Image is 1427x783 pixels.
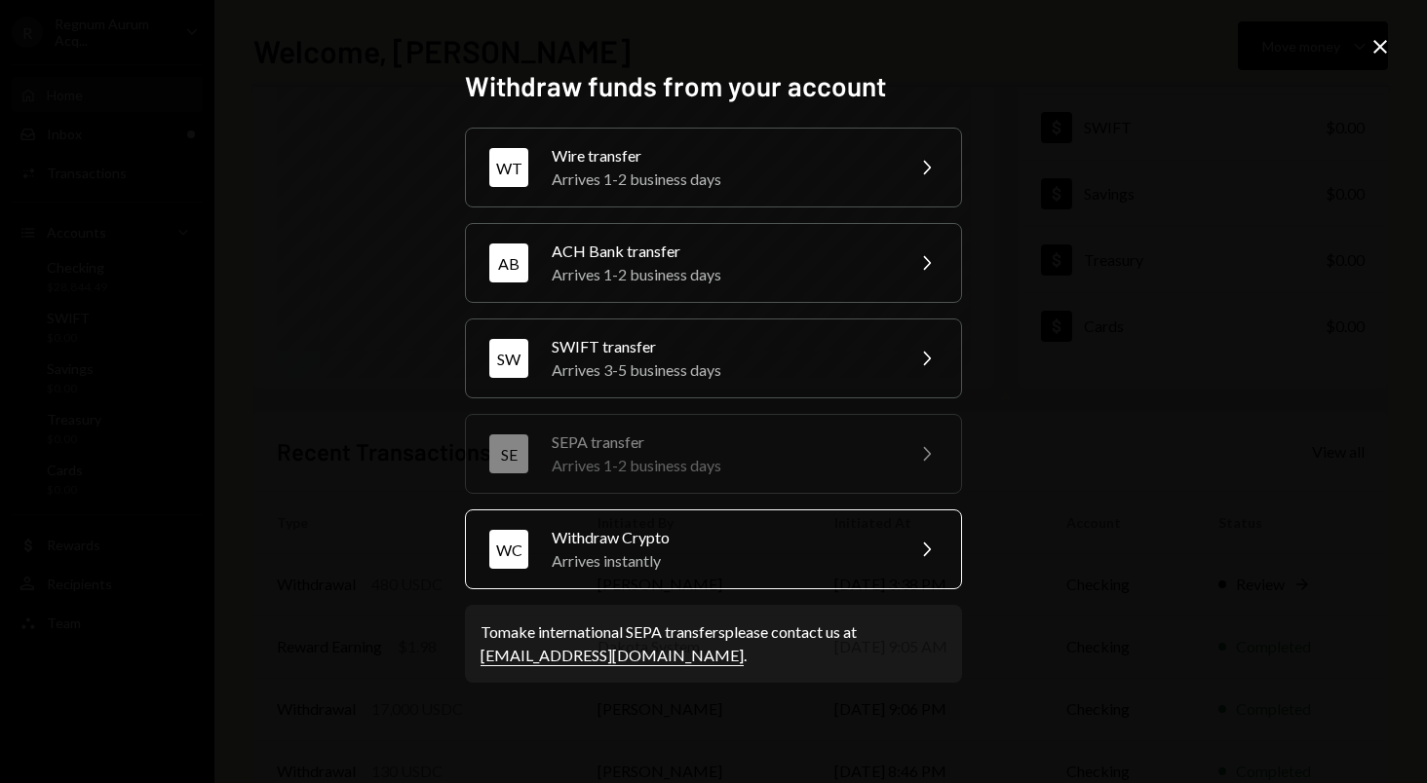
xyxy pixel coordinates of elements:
[552,168,891,191] div: Arrives 1-2 business days
[489,339,528,378] div: SW
[489,530,528,569] div: WC
[489,148,528,187] div: WT
[465,223,962,303] button: ABACH Bank transferArrives 1-2 business days
[552,335,891,358] div: SWIFT transfer
[552,526,891,549] div: Withdraw Crypto
[481,620,946,667] div: To make international SEPA transfers please contact us at .
[552,263,891,286] div: Arrives 1-2 business days
[465,128,962,207] button: WTWire transferArrives 1-2 business days
[489,243,528,282] div: AB
[465,509,962,589] button: WCWithdraw CryptoArrives instantly
[552,358,891,382] div: Arrives 3-5 business days
[552,454,891,477] div: Arrives 1-2 business days
[552,144,891,168] div: Wire transfer
[465,67,962,105] h2: Withdraw funds from your account
[465,414,962,494] button: SESEPA transferArrives 1-2 business days
[552,549,891,573] div: Arrives instantly
[465,318,962,398] button: SWSWIFT transferArrives 3-5 business days
[489,434,528,473] div: SE
[481,646,744,666] a: [EMAIL_ADDRESS][DOMAIN_NAME]
[552,430,891,454] div: SEPA transfer
[552,240,891,263] div: ACH Bank transfer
